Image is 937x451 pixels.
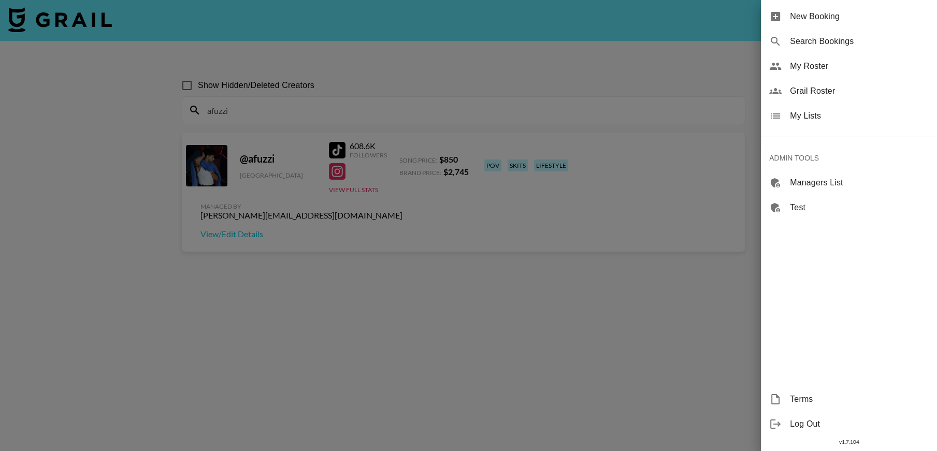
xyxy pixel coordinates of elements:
span: New Booking [790,10,929,23]
span: Managers List [790,177,929,189]
span: Test [790,201,929,214]
span: Search Bookings [790,35,929,48]
span: My Roster [790,60,929,72]
div: ADMIN TOOLS [761,146,937,170]
div: My Lists [761,104,937,128]
span: Terms [790,393,929,405]
div: Log Out [761,412,937,437]
span: My Lists [790,110,929,122]
span: Grail Roster [790,85,929,97]
div: Search Bookings [761,29,937,54]
div: Grail Roster [761,79,937,104]
div: Managers List [761,170,937,195]
div: My Roster [761,54,937,79]
div: Test [761,195,937,220]
span: Log Out [790,418,929,430]
div: v 1.7.104 [761,437,937,447]
div: New Booking [761,4,937,29]
div: Terms [761,387,937,412]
